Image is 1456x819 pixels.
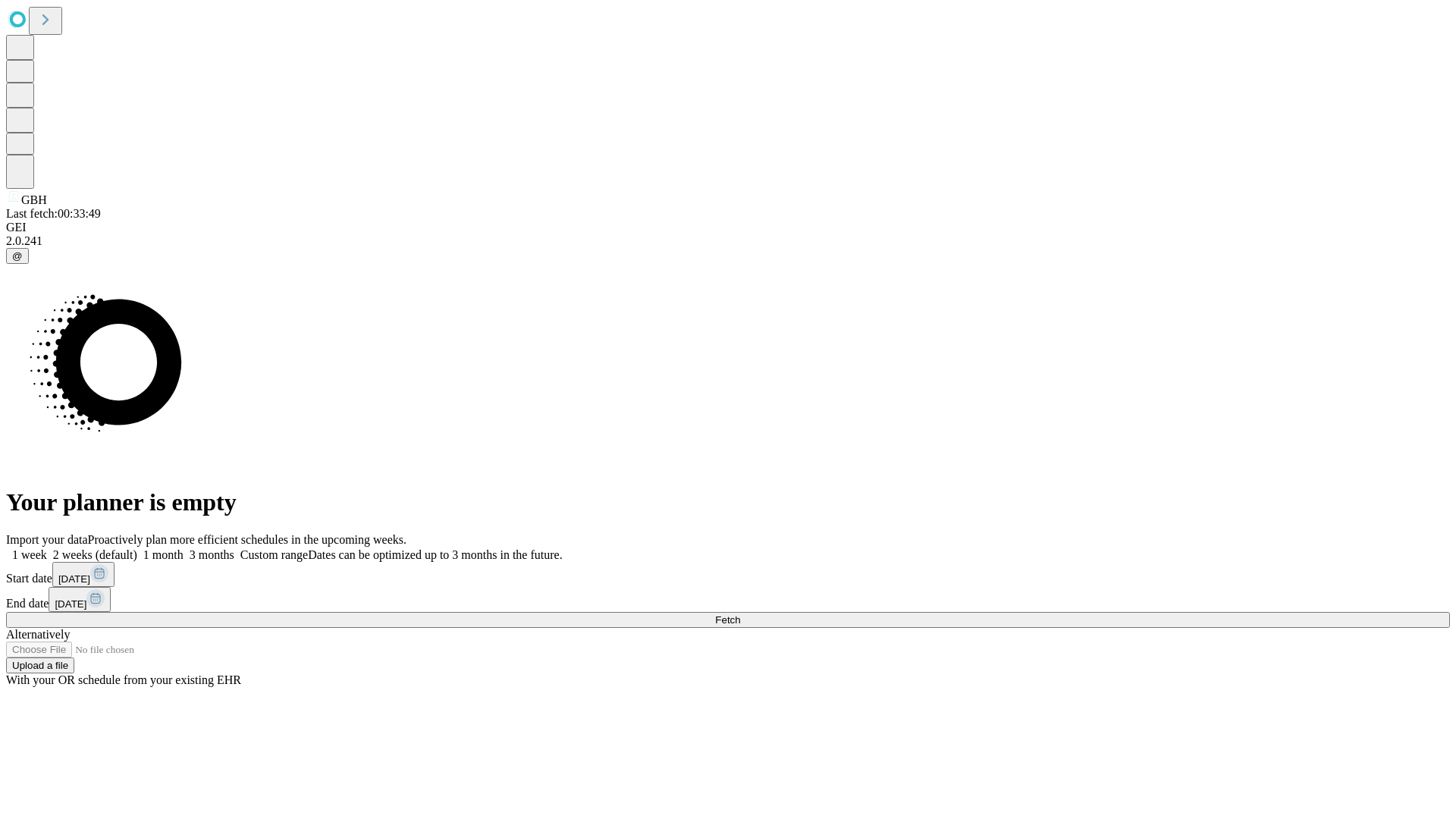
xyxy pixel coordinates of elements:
[49,587,111,612] button: [DATE]
[52,562,115,587] button: [DATE]
[21,193,47,206] span: GBH
[55,598,86,610] span: [DATE]
[53,548,137,561] span: 2 weeks (default)
[6,612,1450,628] button: Fetch
[6,587,1450,612] div: End date
[6,221,1450,234] div: GEI
[308,548,562,561] span: Dates can be optimized up to 3 months in the future.
[143,548,184,561] span: 1 month
[6,628,70,641] span: Alternatively
[12,548,47,561] span: 1 week
[12,250,23,262] span: @
[6,207,101,220] span: Last fetch: 00:33:49
[6,533,88,546] span: Import your data
[6,562,1450,587] div: Start date
[6,657,74,673] button: Upload a file
[6,488,1450,516] h1: Your planner is empty
[58,573,90,585] span: [DATE]
[6,234,1450,248] div: 2.0.241
[6,673,241,686] span: With your OR schedule from your existing EHR
[6,248,29,264] button: @
[715,614,740,626] span: Fetch
[88,533,406,546] span: Proactively plan more efficient schedules in the upcoming weeks.
[190,548,234,561] span: 3 months
[240,548,308,561] span: Custom range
